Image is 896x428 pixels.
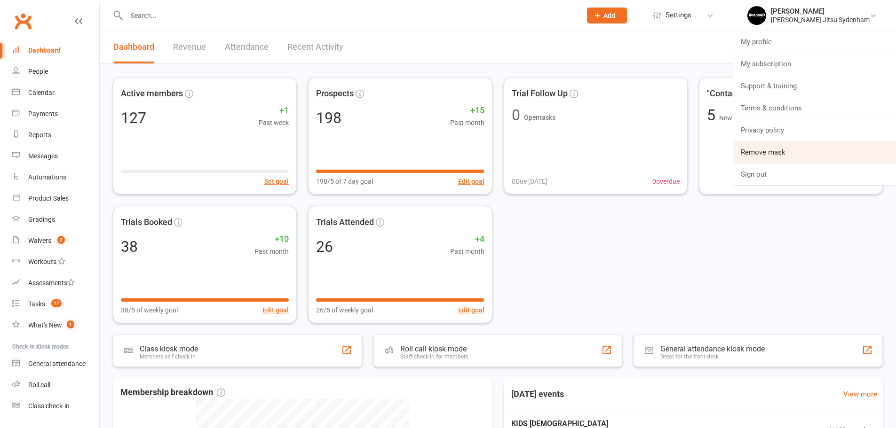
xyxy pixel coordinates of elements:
a: What's New1 [12,315,99,336]
span: Membership breakdown [120,386,225,399]
div: 198 [316,110,341,125]
a: Tasks 17 [12,294,99,315]
div: Class kiosk mode [140,344,198,353]
div: Roll call [28,381,50,389]
a: My subscription [733,53,896,75]
span: Add [603,12,615,19]
span: New enquiries [719,114,760,122]
a: Payments [12,103,99,125]
span: Past month [450,246,484,257]
span: Past week [259,117,289,128]
div: People [28,68,48,75]
input: Search... [124,9,575,22]
span: +15 [450,104,484,117]
span: 26/5 of weekly goal [316,305,373,315]
div: [PERSON_NAME] Jitsu Sydenham [771,16,870,24]
div: Assessments [28,279,75,287]
div: Dashboard [28,47,61,54]
span: +10 [254,233,289,246]
div: Product Sales [28,195,69,202]
span: "Contact Us" submissions [707,87,804,101]
a: View more [843,389,877,400]
a: People [12,61,99,82]
a: Automations [12,167,99,188]
span: 1 [67,320,74,328]
div: 0 [512,108,520,123]
a: Terms & conditions [733,97,896,119]
span: Active members [121,87,183,101]
div: Great for the front desk [660,353,765,360]
a: Revenue [173,31,206,63]
div: Calendar [28,89,55,96]
span: 2 [57,236,65,244]
span: Trials Booked [121,216,172,229]
div: Workouts [28,258,56,265]
div: Tasks [28,300,45,308]
div: 127 [121,110,146,125]
div: 38 [121,239,138,254]
a: Privacy policy [733,119,896,141]
a: Reports [12,125,99,146]
span: +1 [259,104,289,117]
div: Members self check-in [140,353,198,360]
div: Class check-in [28,402,70,410]
span: Past month [254,246,289,257]
a: Gradings [12,209,99,230]
a: Remove mask [733,141,896,163]
a: My profile [733,31,896,53]
a: Waivers 2 [12,230,99,251]
span: 38/5 of weekly goal [121,305,178,315]
span: Settings [666,5,691,26]
div: Reports [28,131,51,139]
span: 0 overdue [652,176,680,187]
div: Staff check-in for members [400,353,468,360]
div: Gradings [28,216,55,223]
div: [PERSON_NAME] [771,7,870,16]
a: General attendance kiosk mode [12,353,99,374]
a: Support & training [733,75,896,97]
span: 0 Due [DATE] [512,176,547,187]
button: Add [587,8,627,23]
a: Sign out [733,163,896,185]
div: Automations [28,173,66,181]
a: Product Sales [12,188,99,209]
a: Class kiosk mode [12,396,99,417]
img: thumb_image1717404496.png [747,6,766,25]
a: Dashboard [113,31,154,63]
a: Assessments [12,272,99,294]
div: Messages [28,152,58,160]
span: 5 [707,106,719,124]
button: Edit goal [262,305,289,315]
div: Waivers [28,237,51,244]
a: Workouts [12,251,99,272]
span: Trials Attended [316,216,374,229]
div: What's New [28,321,62,329]
div: General attendance [28,360,86,367]
a: Recent Activity [287,31,343,63]
a: Clubworx [11,9,35,33]
button: Set goal [264,176,289,187]
a: Messages [12,146,99,167]
a: Attendance [225,31,269,63]
span: 198/5 of 7 day goal [316,176,373,187]
div: Payments [28,110,58,117]
span: 17 [51,299,62,307]
span: Trial Follow Up [512,87,568,101]
a: Dashboard [12,40,99,61]
div: General attendance kiosk mode [660,344,765,353]
span: Prospects [316,87,354,101]
h3: [DATE] events [504,386,571,403]
span: Past month [450,117,484,128]
button: Edit goal [458,305,484,315]
button: Edit goal [458,176,484,187]
div: Roll call kiosk mode [400,344,468,353]
a: Calendar [12,82,99,103]
div: 26 [316,239,333,254]
span: Open tasks [524,114,555,121]
span: +4 [450,233,484,246]
a: Roll call [12,374,99,396]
